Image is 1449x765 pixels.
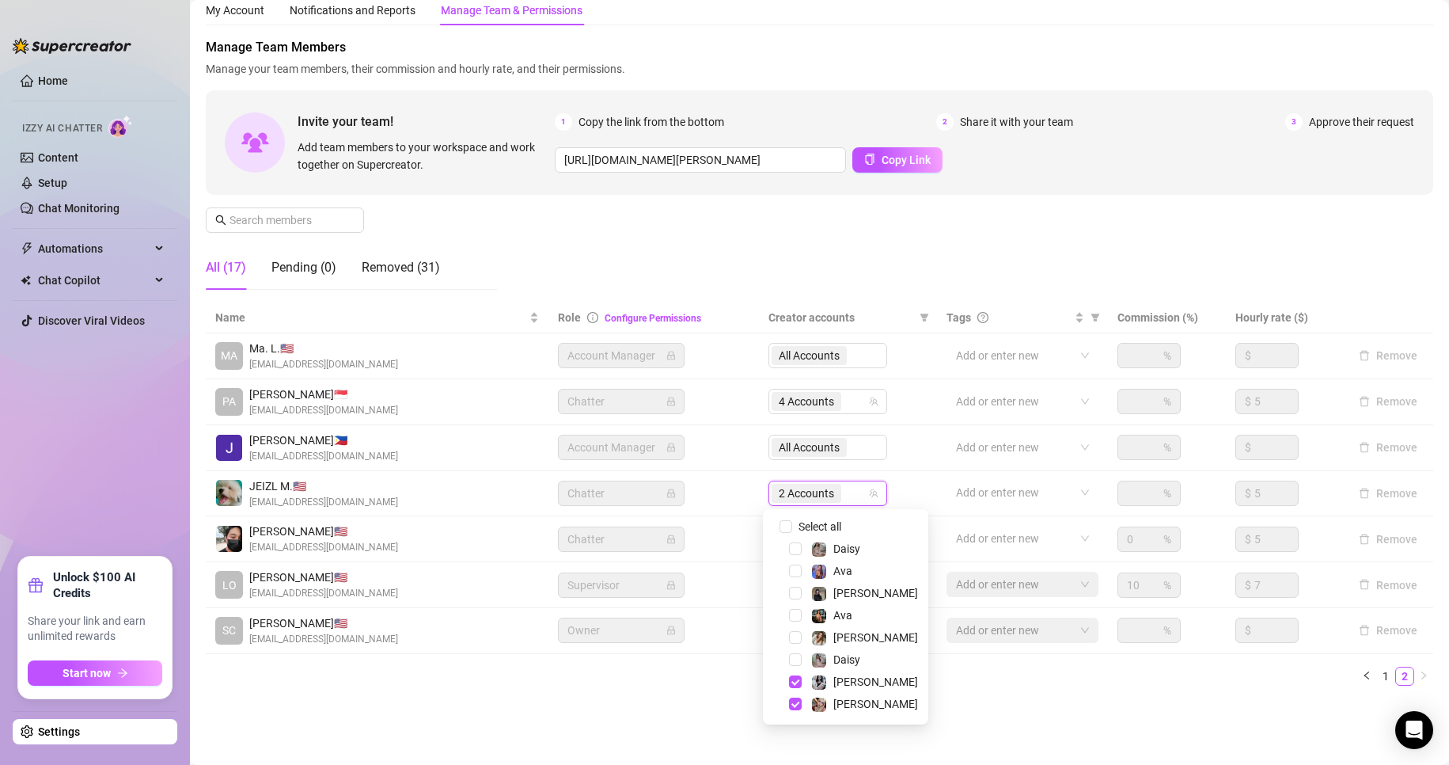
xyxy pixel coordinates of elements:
[38,725,80,738] a: Settings
[833,631,918,644] span: [PERSON_NAME]
[555,113,572,131] span: 1
[1352,530,1424,549] button: Remove
[362,258,440,277] div: Removed (31)
[1395,711,1433,749] div: Open Intercom Messenger
[812,565,826,579] img: Ava
[833,676,918,688] span: [PERSON_NAME]
[38,314,145,327] a: Discover Viral Videos
[869,397,878,406] span: team
[882,154,931,166] span: Copy Link
[1091,313,1100,322] span: filter
[1285,113,1303,131] span: 3
[558,311,581,324] span: Role
[1352,392,1424,411] button: Remove
[789,631,802,644] span: Select tree node
[1362,671,1371,680] span: left
[789,676,802,688] span: Select tree node
[28,660,162,686] button: Start nowarrow-right
[1414,667,1433,686] li: Next Page
[812,676,826,690] img: Sadie
[666,535,676,544] span: lock
[28,614,162,645] span: Share your link and earn unlimited rewards
[772,484,841,503] span: 2 Accounts
[1357,667,1376,686] li: Previous Page
[789,587,802,599] span: Select tree node
[216,526,242,552] img: john kenneth santillan
[206,258,246,277] div: All (17)
[117,668,128,679] span: arrow-right
[38,268,150,293] span: Chat Copilot
[206,2,264,19] div: My Account
[1395,667,1414,686] li: 2
[936,113,954,131] span: 2
[53,569,162,601] strong: Unlock $100 AI Credits
[833,698,918,710] span: [PERSON_NAME]
[916,306,932,329] span: filter
[249,495,398,510] span: [EMAIL_ADDRESS][DOMAIN_NAME]
[1352,438,1424,457] button: Remove
[222,577,237,594] span: LO
[22,121,102,136] span: Izzy AI Chatter
[960,113,1073,131] span: Share it with your team
[249,540,398,555] span: [EMAIL_ADDRESS][DOMAIN_NAME]
[946,309,971,326] span: Tags
[1352,576,1424,595] button: Remove
[812,698,826,712] img: Anna
[779,393,834,410] span: 4 Accounts
[977,312,988,323] span: question-circle
[298,139,548,173] span: Add team members to your workspace and work together on Supercreator.
[63,667,111,679] span: Start now
[789,653,802,666] span: Select tree node
[249,432,398,449] span: [PERSON_NAME] 🇵🇭
[833,542,860,555] span: Daisy
[1352,621,1424,640] button: Remove
[206,60,1433,78] span: Manage your team members, their commission and hourly rate, and their permissions.
[666,580,676,590] span: lock
[833,565,852,577] span: Ava
[789,542,802,555] span: Select tree node
[13,38,131,54] img: logo-BBDzfeDw.svg
[38,151,78,164] a: Content
[290,2,415,19] div: Notifications and Reports
[249,586,398,601] span: [EMAIL_ADDRESS][DOMAIN_NAME]
[249,340,398,357] span: Ma. L. 🇺🇸
[920,313,929,322] span: filter
[779,485,834,502] span: 2 Accounts
[249,569,398,586] span: [PERSON_NAME] 🇺🇸
[869,489,878,498] span: team
[28,577,44,593] span: gift
[249,478,398,495] span: JEIZL M. 🇺🇸
[206,303,548,333] th: Name
[567,573,675,597] span: Supervisor
[1396,668,1413,685] a: 2
[1108,303,1225,333] th: Commission (%)
[1414,667,1433,686] button: right
[772,392,841,411] span: 4 Accounts
[768,309,913,326] span: Creator accounts
[38,236,150,261] span: Automations
[789,609,802,622] span: Select tree node
[812,587,826,601] img: Anna
[833,653,860,666] span: Daisy
[249,357,398,372] span: [EMAIL_ADDRESS][DOMAIN_NAME]
[249,449,398,464] span: [EMAIL_ADDRESS][DOMAIN_NAME]
[249,403,398,418] span: [EMAIL_ADDRESS][DOMAIN_NAME]
[215,309,526,326] span: Name
[216,480,242,506] img: JEIZL MALLARI
[21,275,31,286] img: Chat Copilot
[215,215,226,226] span: search
[249,632,398,647] span: [EMAIL_ADDRESS][DOMAIN_NAME]
[789,565,802,577] span: Select tree node
[108,115,133,138] img: AI Chatter
[812,609,826,623] img: Ava
[666,351,676,360] span: lock
[812,653,826,668] img: Daisy
[441,2,582,19] div: Manage Team & Permissions
[833,609,852,622] span: Ava
[567,481,675,505] span: Chatter
[666,626,676,635] span: lock
[298,112,555,131] span: Invite your team!
[852,147,943,173] button: Copy Link
[1377,668,1394,685] a: 1
[221,347,237,364] span: MA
